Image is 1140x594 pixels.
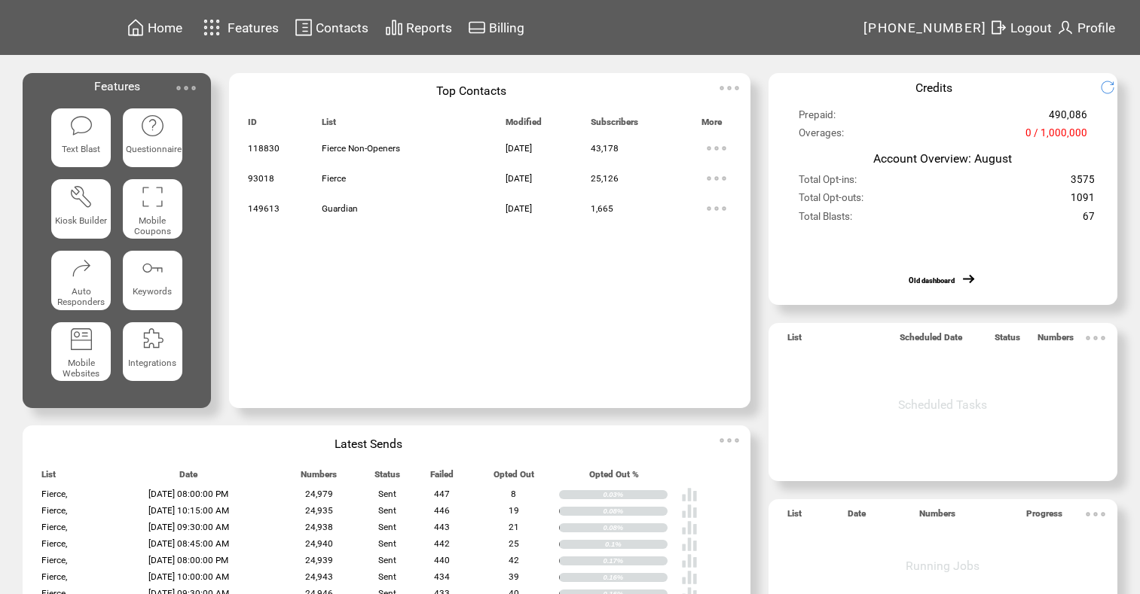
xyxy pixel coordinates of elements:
[301,469,337,486] span: Numbers
[1077,20,1115,35] span: Profile
[385,18,403,37] img: chart.svg
[133,286,172,297] span: Keywords
[898,398,987,412] span: Scheduled Tasks
[127,18,145,37] img: home.svg
[1054,16,1117,39] a: Profile
[799,127,844,145] span: Overages:
[69,114,93,138] img: text-blast.svg
[509,555,519,565] span: 42
[434,505,450,516] span: 446
[123,251,182,310] a: Keywords
[919,508,955,525] span: Numbers
[1080,499,1111,529] img: ellypsis.svg
[714,73,744,103] img: ellypsis.svg
[799,174,857,192] span: Total Opt-ins:
[406,20,452,35] span: Reports
[248,173,274,184] span: 93018
[681,503,698,519] img: poll%20-%20white.svg
[57,286,105,307] span: Auto Responders
[148,571,229,582] span: [DATE] 10:00:00 AM
[1038,332,1074,349] span: Numbers
[305,489,333,499] span: 24,979
[51,179,111,239] a: Kiosk Builder
[848,508,866,525] span: Date
[374,469,400,486] span: Status
[322,173,346,184] span: Fierce
[603,573,667,582] div: 0.16%
[873,151,1012,166] span: Account Overview: August
[51,108,111,168] a: Text Blast
[430,469,454,486] span: Failed
[494,469,534,486] span: Opted Out
[506,173,532,184] span: [DATE]
[305,571,333,582] span: 24,943
[51,251,111,310] a: Auto Responders
[128,358,176,368] span: Integrations
[305,505,333,516] span: 24,935
[378,538,396,549] span: Sent
[94,79,140,93] span: Features
[148,538,229,549] span: [DATE] 08:45:00 AM
[322,203,358,214] span: Guardian
[123,108,182,168] a: Questionnaire
[681,553,698,569] img: poll%20-%20white.svg
[436,84,506,98] span: Top Contacts
[509,571,519,582] span: 39
[248,143,280,154] span: 118830
[140,256,164,280] img: keywords.svg
[509,538,519,549] span: 25
[799,192,863,210] span: Total Opt-outs:
[468,18,486,37] img: creidtcard.svg
[378,505,396,516] span: Sent
[292,16,371,39] a: Contacts
[63,358,99,379] span: Mobile Websites
[799,211,852,229] span: Total Blasts:
[378,571,396,582] span: Sent
[335,437,402,451] span: Latest Sends
[591,203,613,214] span: 1,665
[316,20,368,35] span: Contacts
[179,469,197,486] span: Date
[69,327,93,351] img: mobile-websites.svg
[509,522,519,532] span: 21
[41,538,67,549] span: Fierce,
[41,469,56,486] span: List
[701,193,732,224] img: ellypsis.svg
[506,203,532,214] span: [DATE]
[1080,323,1111,353] img: ellypsis.svg
[787,332,802,349] span: List
[140,114,164,138] img: questionnaire.svg
[799,109,836,127] span: Prepaid:
[41,489,67,499] span: Fierce,
[603,523,667,532] div: 0.08%
[434,522,450,532] span: 443
[148,505,229,516] span: [DATE] 10:15:00 AM
[1056,18,1074,37] img: profile.svg
[1026,508,1062,525] span: Progress
[378,489,396,499] span: Sent
[55,215,107,226] span: Kiosk Builder
[248,117,257,134] span: ID
[591,173,619,184] span: 25,126
[41,505,67,516] span: Fierce,
[295,18,313,37] img: contacts.svg
[124,16,185,39] a: Home
[140,327,164,351] img: integrations.svg
[603,507,667,516] div: 0.08%
[434,571,450,582] span: 434
[603,556,667,565] div: 0.17%
[509,505,519,516] span: 19
[681,519,698,536] img: poll%20-%20white.svg
[1049,109,1087,127] span: 490,086
[305,522,333,532] span: 24,938
[591,117,638,134] span: Subscribers
[701,133,732,163] img: ellypsis.svg
[906,559,980,573] span: Running Jobs
[989,18,1007,37] img: exit.svg
[681,486,698,503] img: poll%20-%20white.svg
[1010,20,1052,35] span: Logout
[123,322,182,382] a: Integrations
[305,538,333,549] span: 24,940
[589,469,639,486] span: Opted Out %
[383,16,454,39] a: Reports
